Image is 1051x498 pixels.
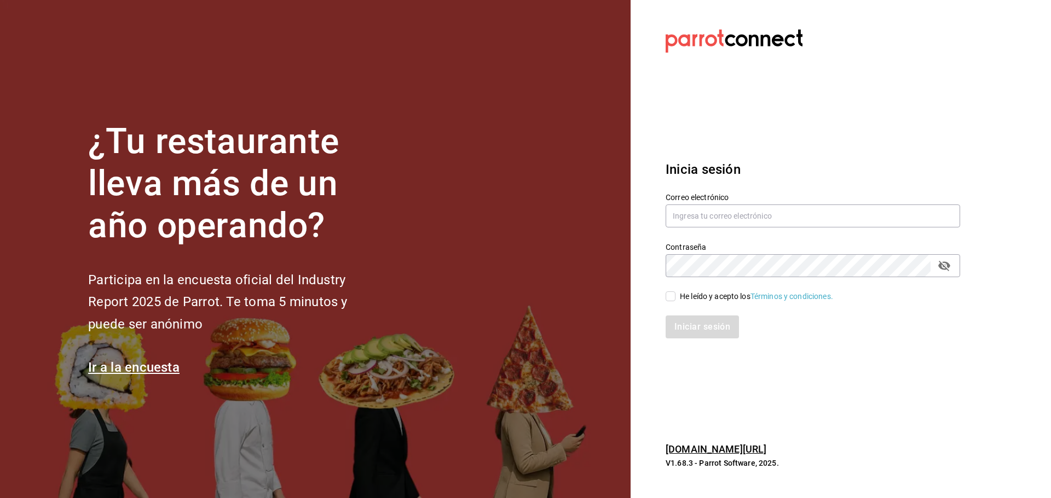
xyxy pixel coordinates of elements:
label: Correo electrónico [666,194,960,201]
button: passwordField [935,256,954,275]
a: Términos y condiciones. [750,292,833,301]
a: [DOMAIN_NAME][URL] [666,443,766,455]
a: Ir a la encuesta [88,360,180,375]
div: He leído y acepto los [680,291,833,302]
h1: ¿Tu restaurante lleva más de un año operando? [88,121,384,247]
input: Ingresa tu correo electrónico [666,204,960,227]
h3: Inicia sesión [666,160,960,179]
h2: Participa en la encuesta oficial del Industry Report 2025 de Parrot. Te toma 5 minutos y puede se... [88,269,384,336]
p: V1.68.3 - Parrot Software, 2025. [666,458,960,468]
label: Contraseña [666,243,960,251]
